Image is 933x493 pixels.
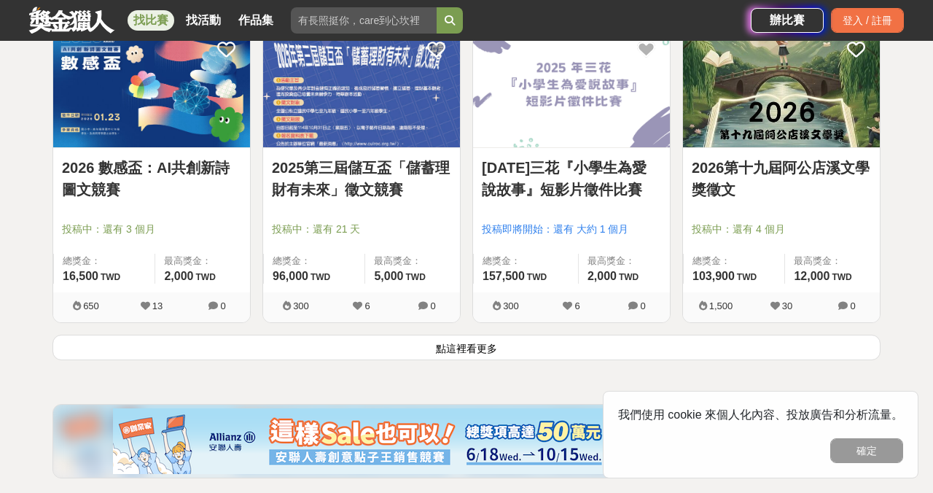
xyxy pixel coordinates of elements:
span: 157,500 [483,270,525,282]
span: 最高獎金： [164,254,241,268]
a: 找比賽 [128,10,174,31]
span: 16,500 [63,270,98,282]
span: 5,000 [374,270,403,282]
a: 找活動 [180,10,227,31]
span: 0 [430,300,435,311]
a: Cover Image [263,26,460,148]
span: 2,000 [587,270,617,282]
a: 辦比賽 [751,8,824,33]
span: TWD [619,272,639,282]
a: Cover Image [473,26,670,148]
span: 650 [83,300,99,311]
span: 總獎金： [273,254,356,268]
span: 投稿中：還有 21 天 [272,222,451,237]
span: 6 [574,300,579,311]
a: 2026第十九屆阿公店溪文學獎徵文 [692,157,871,201]
span: 300 [293,300,309,311]
a: Cover Image [683,26,880,148]
a: Cover Image [53,26,250,148]
span: TWD [101,272,120,282]
span: 0 [220,300,225,311]
a: 2025第三屆儲互盃「儲蓄理財有未來」徵文競賽 [272,157,451,201]
span: 96,000 [273,270,308,282]
span: TWD [737,272,757,282]
span: 最高獎金： [794,254,871,268]
span: 最高獎金： [374,254,451,268]
img: Cover Image [53,26,250,147]
button: 確定 [830,438,903,463]
span: 0 [850,300,855,311]
span: 總獎金： [692,254,776,268]
span: 2,000 [164,270,193,282]
a: 2026 數感盃：AI共創新詩圖文競賽 [62,157,241,201]
span: 總獎金： [483,254,569,268]
span: 13 [152,300,163,311]
div: 登入 / 註冊 [831,8,904,33]
span: 0 [640,300,645,311]
span: TWD [311,272,330,282]
img: Cover Image [263,26,460,147]
span: 投稿中：還有 3 個月 [62,222,241,237]
img: Cover Image [473,26,670,147]
img: cf4fb443-4ad2-4338-9fa3-b46b0bf5d316.png [113,408,820,474]
span: 300 [503,300,519,311]
span: TWD [406,272,426,282]
span: 最高獎金： [587,254,661,268]
span: TWD [196,272,216,282]
button: 點這裡看更多 [52,335,881,360]
span: 103,900 [692,270,735,282]
span: 12,000 [794,270,829,282]
span: 我們使用 cookie 來個人化內容、投放廣告和分析流量。 [618,408,903,421]
img: Cover Image [683,26,880,147]
span: 6 [364,300,370,311]
span: TWD [832,272,851,282]
span: 投稿即將開始：還有 大約 1 個月 [482,222,661,237]
span: 30 [782,300,792,311]
span: 1,500 [709,300,733,311]
input: 有長照挺你，care到心坎裡！青春出手，拍出照顧 影音徵件活動 [291,7,437,34]
span: 總獎金： [63,254,146,268]
a: [DATE]三花『小學生為愛說故事』短影片徵件比賽 [482,157,661,201]
span: 投稿中：還有 4 個月 [692,222,871,237]
a: 作品集 [233,10,279,31]
span: TWD [527,272,547,282]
